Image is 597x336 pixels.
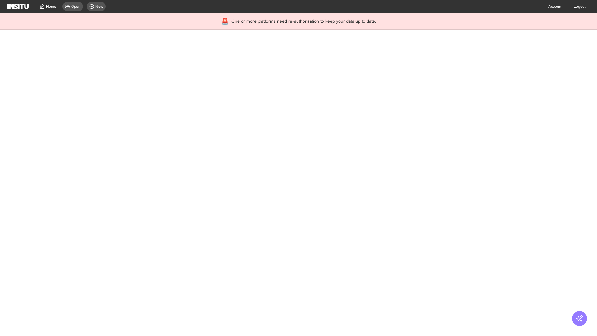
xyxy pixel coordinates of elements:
[7,4,29,9] img: Logo
[95,4,103,9] span: New
[231,18,376,24] span: One or more platforms need re-authorisation to keep your data up to date.
[46,4,56,9] span: Home
[221,17,229,26] div: 🚨
[71,4,81,9] span: Open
